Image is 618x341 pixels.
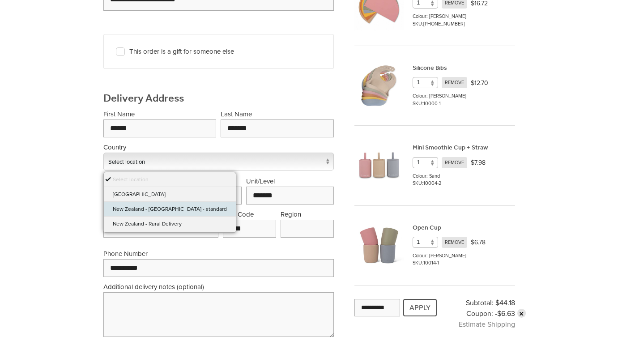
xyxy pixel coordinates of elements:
span: SKU: [413,179,423,187]
a: Open Cup [413,222,441,234]
label: Last Name [221,111,333,117]
h2: Delivery Address [103,94,334,104]
p: $6.78 [471,238,486,247]
img: Silicone Bibs [354,55,404,116]
label: Post Code [223,211,276,217]
p: Colour: [PERSON_NAME] [413,252,515,260]
p: $12.70 [471,78,488,87]
label: Country [103,144,334,150]
span: Estimate Shipping [459,319,515,329]
img: Mini Smoothie Cup + Straw [354,135,404,196]
span: 10014-1 [423,259,439,266]
li: New Zealand - Rural Delivery [104,217,236,231]
a: Silicone Bibs [413,62,447,74]
p: Colour: Sand [413,172,515,180]
span: 1 [413,237,426,248]
span: [PHONE_NUMBER] [423,20,465,27]
p: $7.98 [471,158,486,167]
p: Colour: [PERSON_NAME] [413,92,515,100]
div: Coupon: - [448,310,515,317]
span: REMOVE [442,77,467,88]
li: New Zealand - [GEOGRAPHIC_DATA] - standard [104,202,236,217]
p: Colour: [PERSON_NAME] [413,13,515,20]
label: Region [281,211,333,217]
label: First Name [103,111,216,117]
img: Open Cup [354,215,404,276]
span: SKU: [413,20,423,27]
span: REMOVE [442,237,467,248]
span: 1 [413,157,426,168]
span: SKU: [413,100,423,107]
label: Unit/Level [246,178,334,184]
label: Phone Number [103,250,334,257]
span: 10004-2 [423,179,441,187]
span: 10000-1 [423,100,441,107]
span: 1 [413,77,426,88]
span: SKU: [413,259,423,266]
li: [GEOGRAPHIC_DATA] [104,187,236,202]
span: $44.18 [495,298,515,307]
span: $6.63 [497,308,515,318]
button: APPLY [403,299,437,316]
label: Additional delivery notes (optional) [103,283,334,290]
li: Select location [104,172,236,187]
label: This order is a gift for someone else [120,47,234,56]
span: Select location [104,153,322,170]
span: REMOVE [442,157,467,168]
span: Subtotal: [466,298,494,307]
a: Mini Smoothie Cup + Straw [413,142,488,154]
